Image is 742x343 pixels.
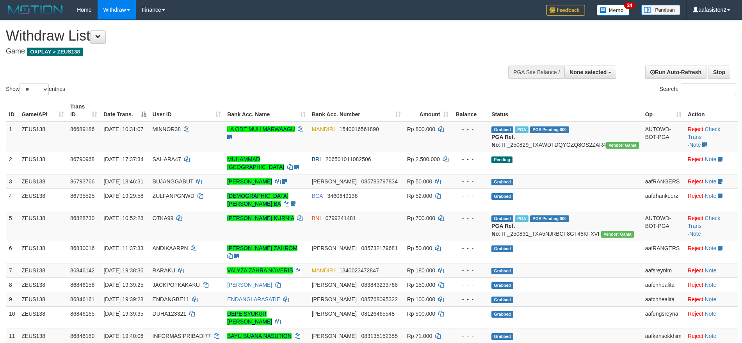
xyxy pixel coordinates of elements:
[597,5,630,16] img: Button%20Memo.svg
[6,4,65,16] img: MOTION_logo.png
[455,125,485,133] div: - - -
[455,267,485,274] div: - - -
[642,292,685,306] td: aafchhealita
[642,277,685,292] td: aafchhealita
[6,277,18,292] td: 8
[641,5,680,15] img: panduan.png
[103,193,143,199] span: [DATE] 19:29:58
[103,296,143,302] span: [DATE] 19:39:28
[224,100,308,122] th: Bank Acc. Name: activate to sort column ascending
[688,245,703,251] a: Reject
[642,100,685,122] th: Op: activate to sort column ascending
[103,267,143,274] span: [DATE] 19:38:36
[6,263,18,277] td: 7
[705,267,717,274] a: Note
[642,188,685,211] td: aafdhankeerz
[70,296,94,302] span: 86846161
[685,122,738,152] td: · ·
[705,156,717,162] a: Note
[18,122,67,152] td: ZEUS138
[70,311,94,317] span: 86846165
[18,277,67,292] td: ZEUS138
[407,193,432,199] span: Rp 52.000
[407,282,435,288] span: Rp 150.000
[18,188,67,211] td: ZEUS138
[685,277,738,292] td: ·
[685,188,738,211] td: ·
[227,267,293,274] a: VALYZA ZAHRA NOVERIS
[153,156,181,162] span: SAHARA47
[515,126,528,133] span: Marked by aafkaynarin
[339,267,379,274] span: Copy 1340023472847 to clipboard
[327,193,358,199] span: Copy 3460649136 to clipboard
[153,311,186,317] span: DUHA123321
[312,333,357,339] span: [PERSON_NAME]
[312,282,357,288] span: [PERSON_NAME]
[6,100,18,122] th: ID
[312,178,357,185] span: [PERSON_NAME]
[70,245,94,251] span: 86830016
[227,215,294,221] a: [PERSON_NAME] KURNIA
[6,292,18,306] td: 9
[103,126,143,132] span: [DATE] 10:31:07
[685,152,738,174] td: ·
[6,152,18,174] td: 2
[642,329,685,343] td: aafkansokkhim
[688,126,720,140] a: Check Trans
[685,211,738,241] td: · ·
[100,100,149,122] th: Date Trans.: activate to sort column descending
[642,122,685,152] td: AUTOWD-BOT-PGA
[660,84,736,95] label: Search:
[705,296,717,302] a: Note
[70,215,94,221] span: 86828730
[491,156,512,163] span: Pending
[227,296,280,302] a: ENDANGLARASATIE
[312,296,357,302] span: [PERSON_NAME]
[685,263,738,277] td: ·
[688,215,720,229] a: Check Trans
[681,84,736,95] input: Search:
[153,193,194,199] span: ZULFANPGNWD
[227,178,272,185] a: [PERSON_NAME]
[153,267,175,274] span: RARAKU
[27,48,83,56] span: OXPLAY > ZEUS138
[491,126,513,133] span: Grabbed
[227,333,292,339] a: BAYU BUANA NASUTION
[488,211,642,241] td: TF_250831_TXA5NJRBCF8GT48KFXVF
[149,100,224,122] th: User ID: activate to sort column ascending
[18,100,67,122] th: Game/API: activate to sort column ascending
[326,215,356,221] span: Copy 0799241481 to clipboard
[312,245,357,251] span: [PERSON_NAME]
[70,126,94,132] span: 86689186
[642,174,685,188] td: aafRANGERS
[312,311,357,317] span: [PERSON_NAME]
[455,192,485,200] div: - - -
[6,28,487,44] h1: Withdraw List
[688,193,703,199] a: Reject
[70,282,94,288] span: 86846158
[688,156,703,162] a: Reject
[601,231,634,238] span: Vendor URL: https://trx31.1velocity.biz
[685,174,738,188] td: ·
[6,306,18,329] td: 10
[361,296,398,302] span: Copy 085768095322 to clipboard
[491,223,515,237] b: PGA Ref. No:
[103,156,143,162] span: [DATE] 17:37:34
[70,333,94,339] span: 86846180
[688,267,703,274] a: Reject
[491,268,513,274] span: Grabbed
[685,100,738,122] th: Action
[606,142,639,149] span: Vendor URL: https://trx31.1velocity.biz
[103,282,143,288] span: [DATE] 19:39:25
[312,126,335,132] span: MANDIRI
[6,241,18,263] td: 6
[491,311,513,318] span: Grabbed
[642,263,685,277] td: aafsreynim
[361,245,398,251] span: Copy 085732179681 to clipboard
[407,126,435,132] span: Rp 800.000
[227,193,288,207] a: [DEMOGRAPHIC_DATA][PERSON_NAME] BA
[455,178,485,185] div: - - -
[70,156,94,162] span: 86790968
[515,215,528,222] span: Marked by aafsreyleap
[361,282,398,288] span: Copy 083843233768 to clipboard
